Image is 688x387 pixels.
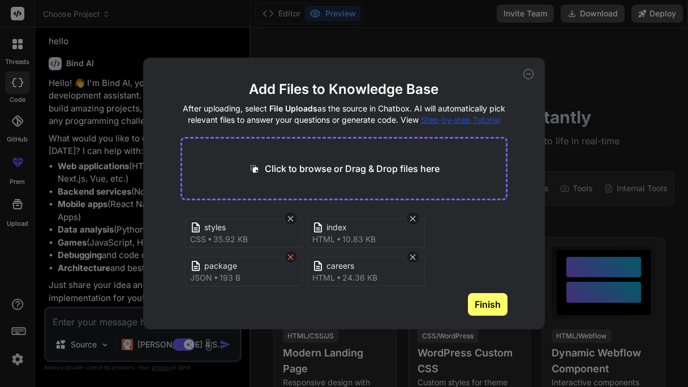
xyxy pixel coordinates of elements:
[468,293,508,316] button: Finish
[265,162,440,175] p: Click to browse or Drag & Drop files here
[213,234,248,245] span: 35.92 KB
[204,222,295,234] span: styles
[421,115,500,124] span: Step-by-step Tutorial
[312,234,335,245] span: html
[204,260,295,272] span: package
[190,272,212,283] span: json
[220,272,240,283] span: 193 B
[326,222,417,234] span: index
[342,234,376,245] span: 10.83 KB
[190,234,206,245] span: css
[180,103,508,126] h4: After uploading, select as the source in Chatbox. AI will automatically pick relevant files to an...
[269,104,317,113] span: File Uploads
[180,80,508,98] h2: Add Files to Knowledge Base
[326,260,417,272] span: careers
[342,272,377,283] span: 24.36 KB
[312,272,335,283] span: html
